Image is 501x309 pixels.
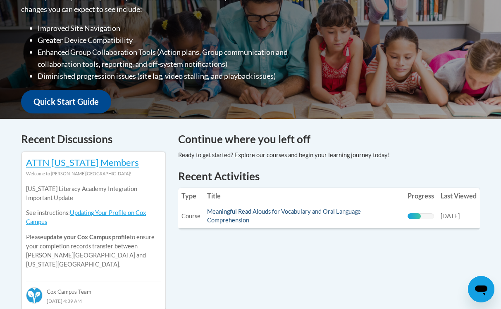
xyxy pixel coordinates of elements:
th: Progress [404,188,437,204]
li: Greater Device Compatibility [38,34,321,46]
div: Welcome to [PERSON_NAME][GEOGRAPHIC_DATA]! [26,169,161,178]
div: Please to ensure your completion records transfer between [PERSON_NAME][GEOGRAPHIC_DATA] and [US_... [26,178,161,275]
li: Improved Site Navigation [38,22,321,34]
th: Last Viewed [437,188,480,204]
h1: Recent Activities [178,169,480,184]
span: [DATE] [441,212,460,219]
a: Meaningful Read Alouds for Vocabulary and Oral Language Comprehension [207,208,361,224]
div: [DATE] 4:39 AM [26,296,161,305]
span: Course [181,212,200,219]
th: Type [178,188,204,204]
th: Title [204,188,404,204]
div: Progress, % [408,213,421,219]
li: Enhanced Group Collaboration Tools (Action plans, Group communication and collaboration tools, re... [38,46,321,70]
iframe: Button to launch messaging window [468,276,494,302]
li: Diminished progression issues (site lag, video stalling, and playback issues) [38,70,321,82]
a: Updating Your Profile on Cox Campus [26,209,146,225]
a: Quick Start Guide [21,90,111,113]
b: update your Cox Campus profile [43,234,130,241]
img: Cox Campus Team [26,287,43,304]
p: [US_STATE] Literacy Academy Integration Important Update [26,184,161,203]
p: See instructions: [26,208,161,226]
a: ATTN [US_STATE] Members [26,157,139,168]
h4: Recent Discussions [21,131,166,147]
h4: Continue where you left off [178,131,480,147]
div: Cox Campus Team [26,281,161,296]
